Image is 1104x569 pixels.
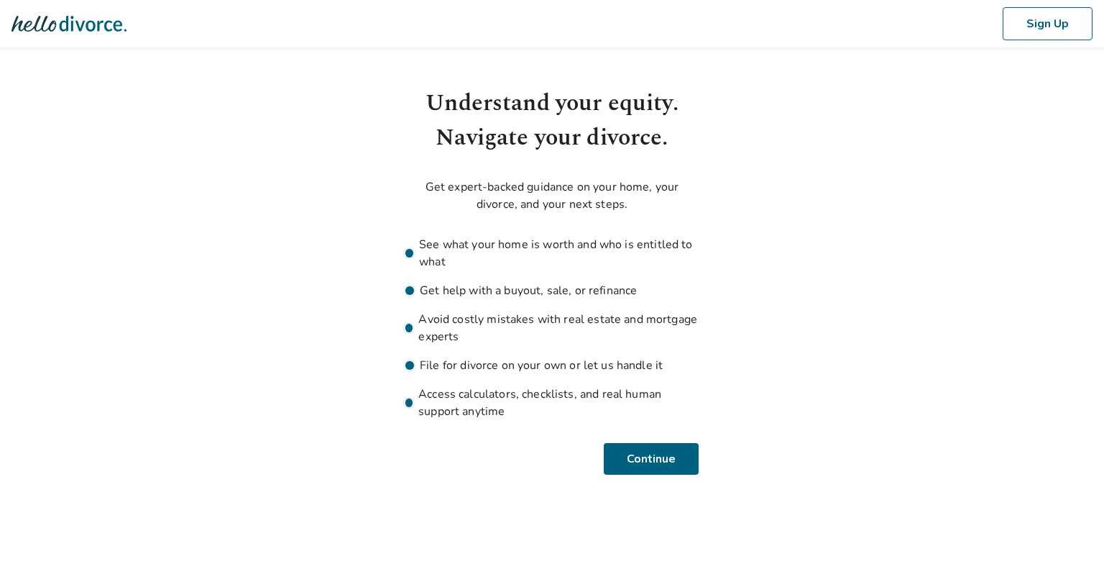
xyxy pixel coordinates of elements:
[405,86,699,155] h1: Understand your equity. Navigate your divorce.
[405,282,699,299] li: Get help with a buyout, sale, or refinance
[405,311,699,345] li: Avoid costly mistakes with real estate and mortgage experts
[606,443,699,475] button: Continue
[405,386,699,420] li: Access calculators, checklists, and real human support anytime
[405,357,699,374] li: File for divorce on your own or let us handle it
[405,178,699,213] p: Get expert-backed guidance on your home, your divorce, and your next steps.
[405,236,699,270] li: See what your home is worth and who is entitled to what
[1003,7,1092,40] button: Sign Up
[11,9,126,38] img: Hello Divorce Logo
